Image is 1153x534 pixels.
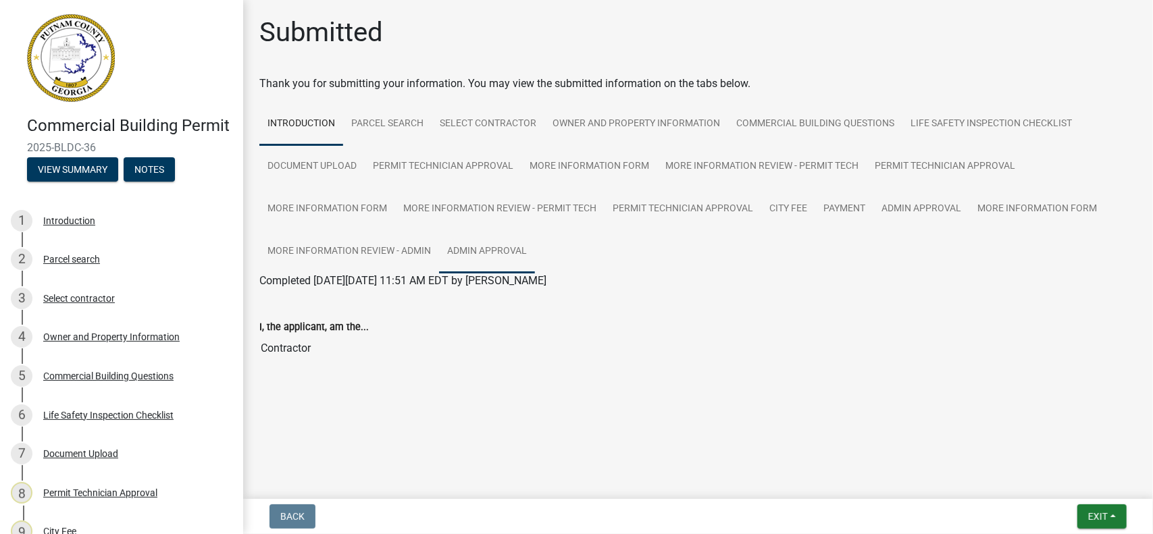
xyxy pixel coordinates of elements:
[11,482,32,504] div: 8
[1077,504,1127,529] button: Exit
[43,449,118,458] div: Document Upload
[27,165,118,176] wm-modal-confirm: Summary
[11,288,32,309] div: 3
[11,365,32,387] div: 5
[815,188,873,231] a: Payment
[11,404,32,426] div: 6
[43,294,115,303] div: Select contractor
[1088,511,1108,522] span: Exit
[432,103,544,146] a: Select contractor
[43,371,174,381] div: Commercial Building Questions
[43,488,157,498] div: Permit Technician Approval
[11,326,32,348] div: 4
[259,76,1137,92] div: Thank you for submitting your information. You may view the submitted information on the tabs below.
[11,210,32,232] div: 1
[873,188,969,231] a: Admin Approval
[270,504,315,529] button: Back
[259,230,439,273] a: More Information Review - Admin
[11,443,32,464] div: 7
[902,103,1080,146] a: Life Safety Inspection Checklist
[27,116,232,136] h4: Commercial Building Permit
[761,188,815,231] a: City Fee
[395,188,605,231] a: More Information Review - Permit Tech
[27,157,118,182] button: View Summary
[259,145,365,188] a: Document Upload
[280,511,305,522] span: Back
[27,14,115,102] img: Putnam County, Georgia
[124,165,175,176] wm-modal-confirm: Notes
[439,230,535,273] a: Admin Approval
[27,141,216,154] span: 2025-BLDC-36
[969,188,1105,231] a: More Information Form
[43,255,100,264] div: Parcel search
[11,248,32,270] div: 2
[43,410,174,420] div: Life Safety Inspection Checklist
[259,103,343,146] a: Introduction
[343,103,432,146] a: Parcel search
[259,323,369,332] label: I, the applicant, am the...
[124,157,175,182] button: Notes
[365,145,521,188] a: Permit Technician Approval
[867,145,1023,188] a: Permit Technician Approval
[43,332,180,342] div: Owner and Property Information
[657,145,867,188] a: More Information Review - Permit Tech
[605,188,761,231] a: Permit Technician Approval
[544,103,728,146] a: Owner and Property Information
[43,216,95,225] div: Introduction
[259,16,383,49] h1: Submitted
[259,274,546,287] span: Completed [DATE][DATE] 11:51 AM EDT by [PERSON_NAME]
[728,103,902,146] a: Commercial Building Questions
[521,145,657,188] a: More Information Form
[259,188,395,231] a: More Information Form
